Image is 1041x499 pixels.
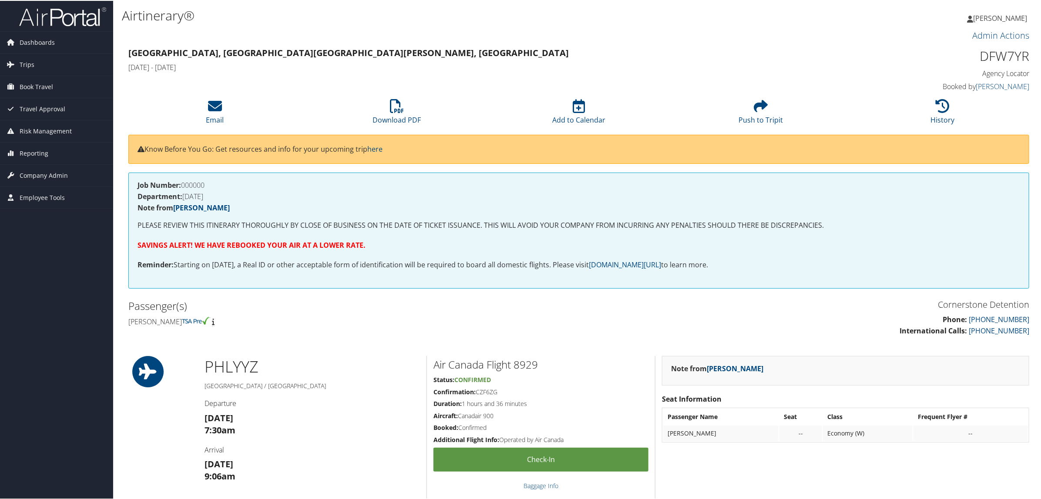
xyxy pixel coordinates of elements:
td: [PERSON_NAME] [663,425,779,440]
strong: [GEOGRAPHIC_DATA], [GEOGRAPHIC_DATA] [GEOGRAPHIC_DATA][PERSON_NAME], [GEOGRAPHIC_DATA] [128,46,569,58]
h5: Operated by Air Canada [433,435,648,443]
strong: International Calls: [900,325,967,335]
span: [PERSON_NAME] [973,13,1027,22]
span: Travel Approval [20,97,65,119]
img: tsa-precheck.png [182,316,210,324]
div: -- [784,429,818,436]
span: Dashboards [20,31,55,53]
p: PLEASE REVIEW THIS ITINERARY THOROUGHLY BY CLOSE OF BUSINESS ON THE DATE OF TICKET ISSUANCE. THIS... [138,219,1020,230]
h5: 1 hours and 36 minutes [433,399,648,407]
p: Starting on [DATE], a Real ID or other acceptable form of identification will be required to boar... [138,259,1020,270]
h4: [DATE] [138,192,1020,199]
strong: Department: [138,191,182,200]
a: [PERSON_NAME] [707,363,763,373]
span: Employee Tools [20,186,65,208]
img: airportal-logo.png [19,6,106,26]
strong: 9:06am [205,469,235,481]
h5: Confirmed [433,422,648,431]
a: Baggage Info [524,481,558,489]
span: Book Travel [20,75,53,97]
strong: Note from [671,363,763,373]
strong: Reminder: [138,259,174,269]
a: Check-in [433,447,648,471]
h4: Booked by [814,81,1029,90]
a: Add to Calendar [552,103,605,124]
strong: [DATE] [205,411,233,423]
a: [PERSON_NAME] [976,81,1029,90]
h5: CZF6ZG [433,387,648,396]
h4: Agency Locator [814,68,1029,77]
td: Economy (W) [823,425,913,440]
strong: Job Number: [138,180,181,189]
th: Class [823,408,913,424]
h4: Arrival [205,444,420,454]
p: Know Before You Go: Get resources and info for your upcoming trip [138,143,1020,154]
a: [PHONE_NUMBER] [969,325,1029,335]
div: -- [918,429,1024,436]
strong: Additional Flight Info: [433,435,499,443]
strong: Seat Information [662,393,722,403]
strong: Note from [138,202,230,212]
a: [DOMAIN_NAME][URL] [589,259,661,269]
h1: DFW7YR [814,46,1029,64]
strong: Status: [433,375,454,383]
h3: Cornerstone Detention [585,298,1029,310]
a: Push to Tripit [739,103,783,124]
th: Frequent Flyer # [913,408,1028,424]
h4: [DATE] - [DATE] [128,62,801,71]
strong: 7:30am [205,423,235,435]
span: Confirmed [454,375,491,383]
strong: Aircraft: [433,411,458,419]
h1: Airtinerary® [122,6,731,24]
strong: Booked: [433,422,458,431]
th: Seat [779,408,822,424]
span: Trips [20,53,34,75]
th: Passenger Name [663,408,779,424]
a: Download PDF [373,103,421,124]
strong: [DATE] [205,457,233,469]
strong: Confirmation: [433,387,476,395]
span: Reporting [20,142,48,163]
span: Risk Management [20,120,72,141]
h2: Passenger(s) [128,298,572,313]
h4: [PERSON_NAME] [128,316,572,326]
a: [PERSON_NAME] [173,202,230,212]
a: Admin Actions [972,29,1029,40]
a: [PERSON_NAME] [967,4,1036,30]
span: Company Admin [20,164,68,186]
a: [PHONE_NUMBER] [969,314,1029,323]
h4: 000000 [138,181,1020,188]
a: here [367,143,383,153]
a: History [931,103,955,124]
h2: Air Canada Flight 8929 [433,356,648,371]
strong: SAVINGS ALERT! WE HAVE REBOOKED YOUR AIR AT A LOWER RATE. [138,240,366,249]
h5: Canadair 900 [433,411,648,419]
strong: Duration: [433,399,462,407]
h4: Departure [205,398,420,407]
a: Email [206,103,224,124]
h5: [GEOGRAPHIC_DATA] / [GEOGRAPHIC_DATA] [205,381,420,389]
strong: Phone: [943,314,967,323]
h1: PHL YYZ [205,355,420,377]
